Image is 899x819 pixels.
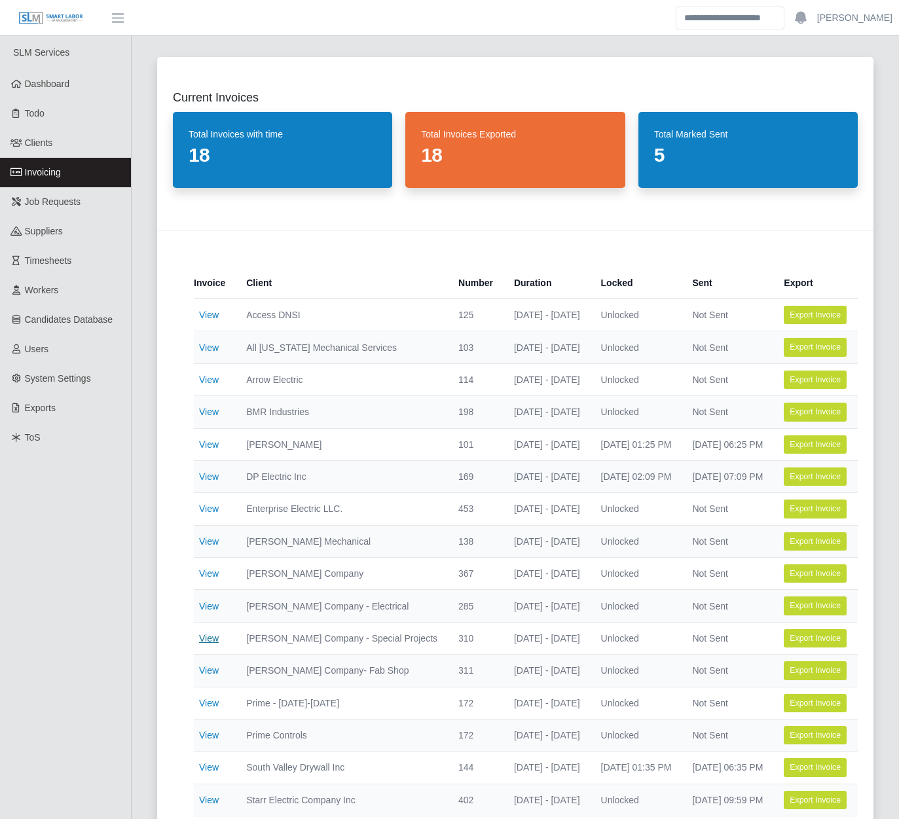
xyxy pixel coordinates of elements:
span: Invoicing [25,167,61,177]
dd: 18 [421,143,609,167]
a: View [199,601,219,611]
td: [DATE] - [DATE] [504,428,591,460]
th: Duration [504,267,591,299]
td: 311 [448,655,504,687]
td: [DATE] - [DATE] [504,622,591,654]
td: [DATE] - [DATE] [504,299,591,331]
td: [PERSON_NAME] Mechanical [236,525,448,557]
td: [DATE] 06:25 PM [682,428,773,460]
button: Export Invoice [784,596,847,615]
td: Unlocked [591,784,682,816]
span: Candidates Database [25,314,113,325]
td: Unlocked [591,687,682,719]
td: Unlocked [591,558,682,590]
th: Sent [682,267,773,299]
td: All [US_STATE] Mechanical Services [236,331,448,363]
dt: Total Marked Sent [654,128,842,141]
td: Not Sent [682,622,773,654]
button: Export Invoice [784,564,847,583]
button: Export Invoice [784,306,847,324]
td: Not Sent [682,299,773,331]
button: Export Invoice [784,694,847,712]
th: Client [236,267,448,299]
td: [PERSON_NAME] Company - Special Projects [236,622,448,654]
span: System Settings [25,373,91,384]
button: Export Invoice [784,467,847,486]
th: Number [448,267,504,299]
td: Not Sent [682,331,773,363]
a: View [199,568,219,579]
span: Users [25,344,49,354]
td: [DATE] - [DATE] [504,719,591,751]
td: 169 [448,460,504,492]
td: Unlocked [591,331,682,363]
td: [DATE] 01:35 PM [591,752,682,784]
td: Not Sent [682,719,773,751]
dt: Total Invoices Exported [421,128,609,141]
dd: 5 [654,143,842,167]
a: View [199,503,219,514]
td: 310 [448,622,504,654]
td: [DATE] 09:59 PM [682,784,773,816]
a: View [199,633,219,644]
a: [PERSON_NAME] [817,11,892,25]
a: View [199,310,219,320]
span: ToS [25,432,41,443]
td: [DATE] - [DATE] [504,784,591,816]
th: Export [773,267,857,299]
button: Export Invoice [784,661,847,680]
td: BMR Industries [236,396,448,428]
td: Unlocked [591,590,682,622]
td: [DATE] - [DATE] [504,363,591,395]
td: [DATE] 06:35 PM [682,752,773,784]
td: Unlocked [591,622,682,654]
td: Unlocked [591,363,682,395]
td: [DATE] 07:09 PM [682,460,773,492]
td: Access DNSI [236,299,448,331]
span: Exports [25,403,56,413]
button: Export Invoice [784,371,847,389]
td: Prime - [DATE]-[DATE] [236,687,448,719]
td: Not Sent [682,590,773,622]
td: [PERSON_NAME] Company- Fab Shop [236,655,448,687]
td: 144 [448,752,504,784]
td: 402 [448,784,504,816]
td: [DATE] 01:25 PM [591,428,682,460]
span: Clients [25,137,53,148]
dt: Total Invoices with time [189,128,376,141]
td: 114 [448,363,504,395]
th: Invoice [194,267,236,299]
td: Enterprise Electric LLC. [236,493,448,525]
a: View [199,730,219,740]
td: DP Electric Inc [236,460,448,492]
th: Locked [591,267,682,299]
a: View [199,795,219,805]
span: Workers [25,285,59,295]
td: Not Sent [682,655,773,687]
td: Unlocked [591,493,682,525]
td: [DATE] - [DATE] [504,493,591,525]
td: [DATE] - [DATE] [504,460,591,492]
td: Not Sent [682,493,773,525]
button: Export Invoice [784,791,847,809]
td: Not Sent [682,558,773,590]
a: View [199,407,219,417]
td: [PERSON_NAME] [236,428,448,460]
span: Todo [25,108,45,118]
button: Export Invoice [784,500,847,518]
button: Export Invoice [784,435,847,454]
td: 138 [448,525,504,557]
input: Search [676,7,784,29]
td: [DATE] - [DATE] [504,687,591,719]
td: [DATE] - [DATE] [504,558,591,590]
span: Timesheets [25,255,72,266]
button: Export Invoice [784,726,847,744]
td: Prime Controls [236,719,448,751]
td: [DATE] - [DATE] [504,525,591,557]
td: 172 [448,719,504,751]
button: Export Invoice [784,403,847,421]
button: Export Invoice [784,532,847,551]
td: [DATE] - [DATE] [504,752,591,784]
td: 198 [448,396,504,428]
td: Not Sent [682,363,773,395]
